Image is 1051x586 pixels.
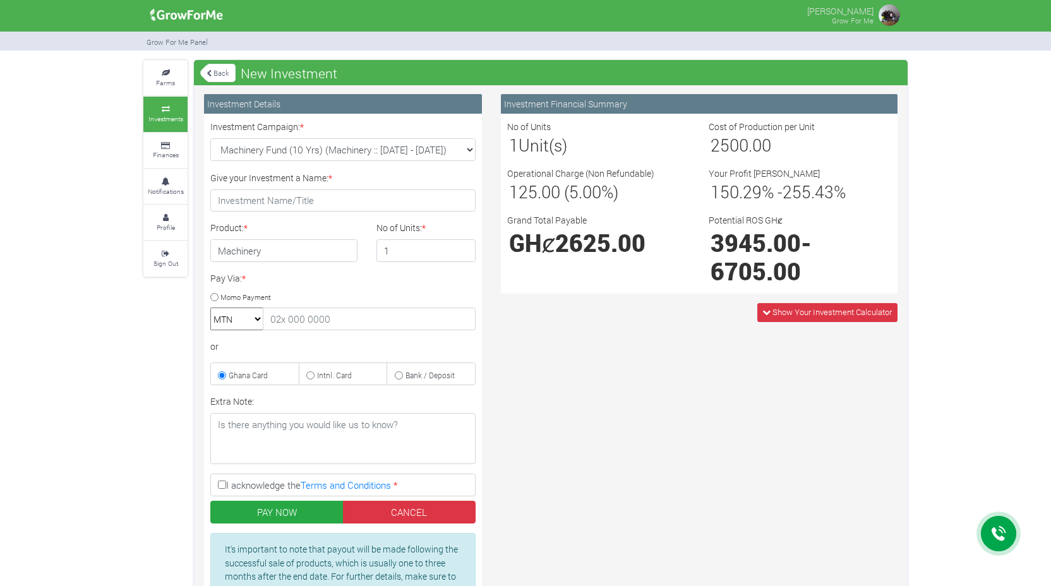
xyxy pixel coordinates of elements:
[709,120,815,133] label: Cost of Production per Unit
[220,292,271,301] small: Momo Payment
[210,120,304,133] label: Investment Campaign:
[148,187,184,196] small: Notifications
[711,182,889,202] h3: % - %
[218,481,226,489] input: I acknowledge theTerms and Conditions *
[210,395,254,408] label: Extra Note:
[711,134,771,156] span: 2500.00
[711,181,762,203] span: 150.29
[376,221,426,234] label: No of Units:
[210,189,476,212] input: Investment Name/Title
[237,61,340,86] span: New Investment
[210,293,219,301] input: Momo Payment
[210,474,476,496] label: I acknowledge the
[210,171,332,184] label: Give your Investment a Name:
[507,167,654,180] label: Operational Charge (Non Refundable)
[555,227,646,258] span: 2625.00
[157,223,175,232] small: Profile
[210,340,476,353] div: or
[229,370,268,380] small: Ghana Card
[147,37,208,47] small: Grow For Me Panel
[153,259,178,268] small: Sign Out
[509,229,688,257] h1: GHȼ
[143,61,188,95] a: Farms
[143,97,188,131] a: Investments
[263,308,476,330] input: 02x 000 0000
[210,501,344,523] button: PAY NOW
[711,256,801,287] span: 6705.00
[146,3,227,28] img: growforme image
[807,3,874,18] p: [PERSON_NAME]
[143,241,188,276] a: Sign Out
[509,181,618,203] span: 125.00 (5.00%)
[501,94,898,114] div: Investment Financial Summary
[877,3,902,28] img: growforme image
[772,306,892,318] span: Show Your Investment Calculator
[210,239,357,262] h4: Machinery
[153,150,179,159] small: Finances
[509,135,688,155] h3: Unit(s)
[317,370,352,380] small: Intnl. Card
[148,114,183,123] small: Investments
[783,181,834,203] span: 255.43
[210,272,246,285] label: Pay Via:
[143,169,188,204] a: Notifications
[343,501,476,523] a: CANCEL
[509,134,519,156] span: 1
[709,167,820,180] label: Your Profit [PERSON_NAME]
[405,370,455,380] small: Bank / Deposit
[395,371,403,380] input: Bank / Deposit
[210,221,248,234] label: Product:
[301,479,391,491] a: Terms and Conditions
[711,227,801,258] span: 3945.00
[143,133,188,168] a: Finances
[204,94,482,114] div: Investment Details
[143,205,188,240] a: Profile
[507,213,587,227] label: Grand Total Payable
[709,213,783,227] label: Potential ROS GHȼ
[200,63,236,83] a: Back
[218,371,226,380] input: Ghana Card
[711,229,889,285] h1: -
[156,78,175,87] small: Farms
[507,120,551,133] label: No of Units
[306,371,315,380] input: Intnl. Card
[832,16,874,25] small: Grow For Me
